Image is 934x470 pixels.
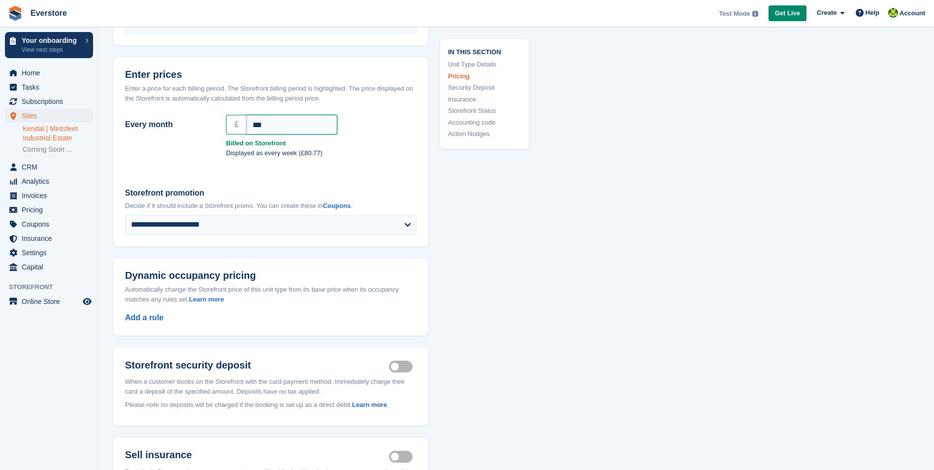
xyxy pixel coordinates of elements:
strong: Billed on Storefront [226,138,417,148]
a: menu [5,95,93,108]
a: menu [5,66,93,80]
p: Please note no deposits will be charged if the booking is set up as a direct debit. . [125,400,417,410]
span: In this section [448,46,521,56]
a: Insurance [448,94,521,104]
a: Add a rule [125,313,163,322]
a: Your onboarding View next steps [5,32,93,58]
a: menu [5,260,93,274]
span: Help [866,8,879,18]
img: stora-icon-8386f47178a22dfd0bd8f6a31ec36ba5ce8667c1dd55bd0f319d3a0aa187defe.svg [8,6,23,21]
label: Every month [125,119,214,131]
span: Analytics [22,174,81,188]
span: Online Store [22,295,81,308]
span: Enter prices [125,69,182,80]
span: Subscriptions [22,95,81,108]
a: Everstore [27,5,71,21]
span: Create [817,8,837,18]
a: menu [5,203,93,217]
a: Accounting code [448,117,521,127]
p: Decide if it should include a Storefront promo. You can create these in . [125,201,417,211]
div: Automatically change the Storefront price of this unit type from its base price when its occupanc... [125,285,417,304]
span: Get Live [775,8,800,18]
span: Settings [22,246,81,260]
a: menu [5,295,93,308]
a: menu [5,80,93,94]
span: Account [900,8,925,18]
span: Insurance [22,232,81,245]
h2: Sell insurance [125,449,389,461]
p: Your onboarding [22,37,80,44]
a: menu [5,109,93,123]
a: menu [5,160,93,174]
span: Capital [22,260,81,274]
a: menu [5,189,93,202]
a: Coming Soon ... [23,145,93,154]
span: Storefront [9,282,98,292]
label: Insurance coverage required [389,456,417,457]
p: Displayed as every week (£80.77) [226,148,417,158]
a: menu [5,174,93,188]
span: Pricing [22,203,81,217]
img: Will Dodgson [888,8,898,18]
div: Enter a price for each billing period. The Storefront billing period is highlighted. The price di... [125,84,417,103]
a: Learn more [352,401,387,408]
a: menu [5,217,93,231]
a: Unit Type Details [448,60,521,69]
a: menu [5,232,93,245]
a: Action Nudges [448,129,521,139]
a: Learn more [189,296,224,303]
span: Home [22,66,81,80]
span: Tasks [22,80,81,94]
p: View next steps [22,45,80,54]
h2: Storefront security deposit [125,359,389,371]
span: Test Mode [719,9,750,19]
a: Coupons [323,202,351,209]
a: Pricing [448,71,521,81]
a: Storefront Status [448,106,521,116]
span: Dynamic occupancy pricing [125,270,256,281]
a: Security Deposit [448,83,521,93]
span: Coupons [22,217,81,231]
span: Sites [22,109,81,123]
span: CRM [22,160,81,174]
label: Security deposit on [389,366,417,368]
a: Preview store [81,296,93,307]
span: Invoices [22,189,81,202]
p: When a customer books on the Storefront with the card payment method. Immediately charge their ca... [125,377,417,396]
img: icon-info-grey-7440780725fd019a000dd9b08b2336e03edf1995a4989e88bcd33f0948082b44.svg [752,11,758,17]
a: Kendal | Mintsfeet Industrial Estate [23,124,93,143]
a: menu [5,246,93,260]
label: Storefront promotion [125,187,417,199]
a: Get Live [769,5,806,22]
